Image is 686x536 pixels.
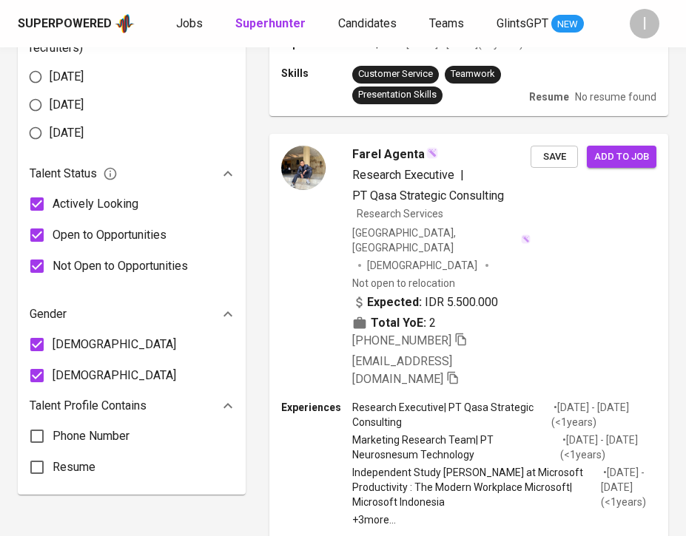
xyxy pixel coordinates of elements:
span: NEW [551,17,584,32]
button: Add to job [587,146,656,169]
p: +3 more ... [352,512,656,527]
img: magic_wand.svg [521,234,531,244]
span: [DEMOGRAPHIC_DATA] [53,367,176,384]
p: Talent Profile Contains [30,397,147,415]
span: Jobs [176,16,203,30]
a: Candidates [338,15,400,33]
b: Expected: [367,294,422,311]
span: Research Services [357,208,443,220]
span: [DEMOGRAPHIC_DATA] [367,258,480,273]
span: Talent Status [30,165,118,183]
span: [EMAIL_ADDRESS][DOMAIN_NAME] [352,354,452,386]
span: Save [538,149,571,166]
span: Research Executive [352,168,454,182]
p: Independent Study [PERSON_NAME] at Microsoft Productivity : The Modern Workplace Microsoft | Micr... [352,465,601,509]
span: Actively Looking [53,195,138,213]
span: Teams [429,16,464,30]
div: Talent Profile Contains [30,391,234,421]
button: Save [531,146,578,169]
p: No resume found [575,89,656,104]
p: • [DATE] - [DATE] ( <1 years ) [551,400,656,430]
a: Superhunter [235,15,309,33]
p: Skills [281,66,352,81]
div: Talent Status [30,159,234,189]
p: Marketing Research Team | PT Neurosnesum Technology [352,432,560,462]
div: Superpowered [18,16,112,33]
span: [DATE] [50,124,84,142]
a: Jobs [176,15,206,33]
span: Phone Number [53,427,130,445]
span: [DEMOGRAPHIC_DATA] [53,336,176,353]
span: Not Open to Opportunities [53,257,188,275]
span: Resume [53,458,95,476]
span: [DATE] [50,68,84,86]
p: Resume [529,89,569,104]
span: Add to job [594,149,649,166]
span: [PHONE_NUMBER] [352,333,451,347]
span: Open to Opportunities [53,226,167,244]
a: Superpoweredapp logo [18,13,135,35]
span: [DATE] [50,96,84,114]
img: 85e9bb07f279a1ee3d8686fc53fd2733.jpeg [281,146,326,190]
div: [GEOGRAPHIC_DATA], [GEOGRAPHIC_DATA] [352,225,531,255]
b: Superhunter [235,16,306,30]
span: Farel Agenta [352,146,425,163]
span: | [460,166,464,184]
span: Candidates [338,16,397,30]
div: Teamwork [451,67,495,81]
p: Research Executive | PT Qasa Strategic Consulting [352,400,551,430]
a: GlintsGPT NEW [497,15,584,33]
span: GlintsGPT [497,16,548,30]
img: magic_wand.svg [426,147,438,159]
p: Gender [30,305,67,323]
b: Total YoE: [371,314,426,332]
img: app logo [115,13,135,35]
span: PT Qasa Strategic Consulting [352,189,504,203]
a: Teams [429,15,467,33]
span: 2 [429,314,436,332]
p: • [DATE] - [DATE] ( <1 years ) [601,465,656,509]
div: Customer Service [358,67,433,81]
div: I [630,9,659,38]
div: IDR 5.500.000 [352,294,498,311]
p: Experiences [281,400,352,415]
p: • [DATE] - [DATE] ( <1 years ) [560,432,656,462]
p: Not open to relocation [352,276,455,291]
div: Presentation Skills [358,88,437,102]
div: Gender [30,299,234,329]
